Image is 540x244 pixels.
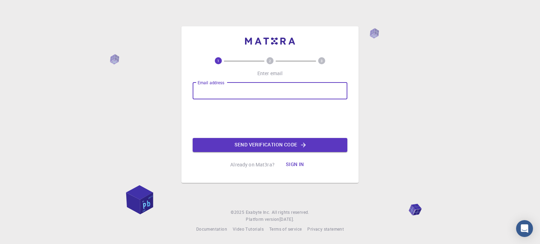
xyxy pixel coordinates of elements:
span: © 2025 [231,209,245,216]
span: Terms of service [269,226,302,232]
a: Exabyte Inc. [246,209,270,216]
a: Video Tutorials [233,226,264,233]
a: Terms of service [269,226,302,233]
span: Documentation [196,226,227,232]
a: [DATE]. [279,216,294,223]
button: Send verification code [193,138,347,152]
text: 2 [269,58,271,63]
div: Open Intercom Messenger [516,220,533,237]
a: Privacy statement [307,226,344,233]
text: 3 [321,58,323,63]
span: All rights reserved. [272,209,309,216]
p: Already on Mat3ra? [230,161,275,168]
span: Exabyte Inc. [246,209,270,215]
span: Platform version [246,216,279,223]
p: Enter email [257,70,283,77]
iframe: reCAPTCHA [217,105,323,132]
label: Email address [198,80,224,86]
a: Documentation [196,226,227,233]
span: Privacy statement [307,226,344,232]
span: [DATE] . [279,216,294,222]
span: Video Tutorials [233,226,264,232]
text: 1 [217,58,219,63]
button: Sign in [280,158,310,172]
